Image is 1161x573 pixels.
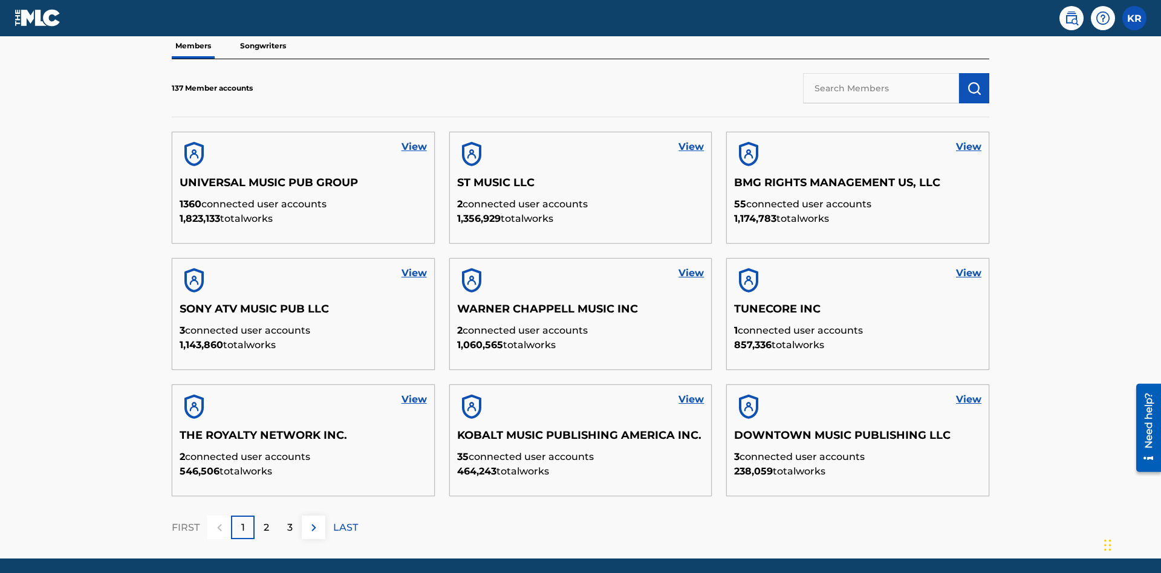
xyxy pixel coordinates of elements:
img: Search Works [967,81,981,95]
h5: SONY ATV MUSIC PUB LLC [180,302,427,323]
h5: BMG RIGHTS MANAGEMENT US, LLC [734,176,981,197]
span: 3 [180,325,185,336]
h5: ST MUSIC LLC [457,176,704,197]
p: connected user accounts [734,197,981,212]
span: 2 [180,451,185,462]
div: Help [1091,6,1115,30]
img: account [734,140,763,169]
div: Drag [1104,527,1111,563]
p: total works [180,464,427,479]
p: 137 Member accounts [172,83,253,94]
img: account [180,140,209,169]
a: View [402,266,427,280]
p: 2 [264,520,269,535]
iframe: Resource Center [1127,379,1161,478]
a: View [678,392,704,407]
img: MLC Logo [15,9,61,27]
p: total works [457,338,704,352]
img: account [180,266,209,295]
img: account [457,266,486,295]
span: 238,059 [734,465,773,477]
span: 55 [734,198,746,210]
p: Songwriters [236,33,290,59]
h5: DOWNTOWN MUSIC PUBLISHING LLC [734,429,981,450]
img: right [307,520,321,535]
p: connected user accounts [457,197,704,212]
h5: WARNER CHAPPELL MUSIC INC [457,302,704,323]
span: 1,174,783 [734,213,776,224]
p: total works [734,212,981,226]
span: 2 [457,325,463,336]
img: help [1096,11,1110,25]
span: 35 [457,451,469,462]
span: 464,243 [457,465,496,477]
span: 2 [457,198,463,210]
p: connected user accounts [180,323,427,338]
img: account [734,392,763,421]
a: View [678,140,704,154]
input: Search Members [803,73,959,103]
p: connected user accounts [180,197,427,212]
p: total works [734,338,981,352]
span: 1 [734,325,738,336]
img: account [457,140,486,169]
h5: TUNECORE INC [734,302,981,323]
a: Public Search [1059,6,1084,30]
p: total works [457,212,704,226]
iframe: Chat Widget [1101,515,1161,573]
p: Members [172,33,215,59]
a: View [956,140,981,154]
h5: THE ROYALTY NETWORK INC. [180,429,427,450]
p: 1 [241,520,245,535]
div: User Menu [1122,6,1146,30]
a: View [678,266,704,280]
p: 3 [287,520,293,535]
img: search [1064,11,1079,25]
span: 1,143,860 [180,339,223,351]
img: account [734,266,763,295]
span: 1360 [180,198,201,210]
p: connected user accounts [180,450,427,464]
span: 1,356,929 [457,213,501,224]
p: connected user accounts [734,323,981,338]
p: total works [180,212,427,226]
a: View [402,392,427,407]
img: account [457,392,486,421]
p: connected user accounts [457,323,704,338]
p: LAST [333,520,358,535]
a: View [402,140,427,154]
p: connected user accounts [457,450,704,464]
span: 857,336 [734,339,772,351]
a: View [956,392,981,407]
h5: UNIVERSAL MUSIC PUB GROUP [180,176,427,197]
span: 3 [734,451,740,462]
span: 1,823,133 [180,213,220,224]
img: account [180,392,209,421]
h5: KOBALT MUSIC PUBLISHING AMERICA INC. [457,429,704,450]
span: 1,060,565 [457,339,503,351]
p: total works [457,464,704,479]
p: total works [734,464,981,479]
a: View [956,266,981,280]
p: connected user accounts [734,450,981,464]
span: 546,506 [180,465,220,477]
p: FIRST [172,520,200,535]
p: total works [180,338,427,352]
